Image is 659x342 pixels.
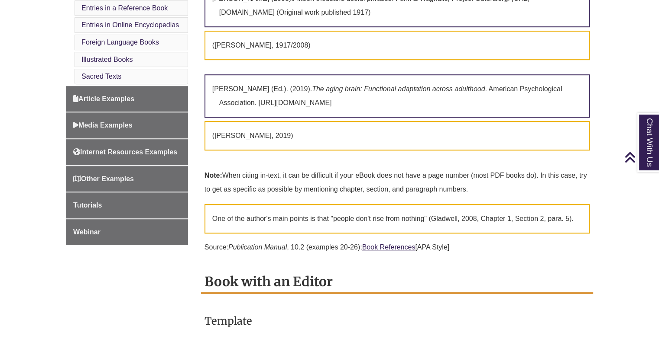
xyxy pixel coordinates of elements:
a: Tutorials [66,192,188,218]
span: Other Examples [73,175,134,182]
em: Publication Manual [228,243,287,251]
a: Book References [362,243,416,251]
a: Foreign Language Books [81,38,159,46]
h3: Template [205,311,590,331]
h2: Book with an Editor [201,271,593,294]
a: Internet Resources Examples [66,139,188,165]
a: Article Examples [66,86,188,112]
p: ([PERSON_NAME], 2019) [205,121,590,150]
p: One of the author's main points is that "people don't rise from nothing" (Gladwell, 2008, Chapter... [205,204,590,233]
a: Entries in a Reference Book [81,4,168,12]
a: Entries in Online Encyclopedias [81,21,179,29]
p: When citing in-text, it can be difficult if your eBook does not have a page number (most PDF book... [205,165,590,200]
span: Tutorials [73,201,102,209]
p: ([PERSON_NAME], 1917/2008) [205,31,590,60]
span: Article Examples [73,95,134,102]
span: Internet Resources Examples [73,148,177,156]
p: [PERSON_NAME] (Ed.). (2019). . American Psychological Association. [URL][DOMAIN_NAME] [205,74,590,118]
span: Webinar [73,228,101,236]
strong: Note: [205,172,222,179]
a: Media Examples [66,112,188,138]
a: Back to Top [624,151,657,163]
em: The aging brain: Functional adaptation across adulthood [312,85,485,93]
a: Sacred Texts [81,73,121,80]
span: Media Examples [73,121,133,129]
a: Illustrated Books [81,56,133,63]
a: Other Examples [66,166,188,192]
a: Webinar [66,219,188,245]
p: Source: , 10.2 (examples 20-26); [APA Style] [205,237,590,258]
